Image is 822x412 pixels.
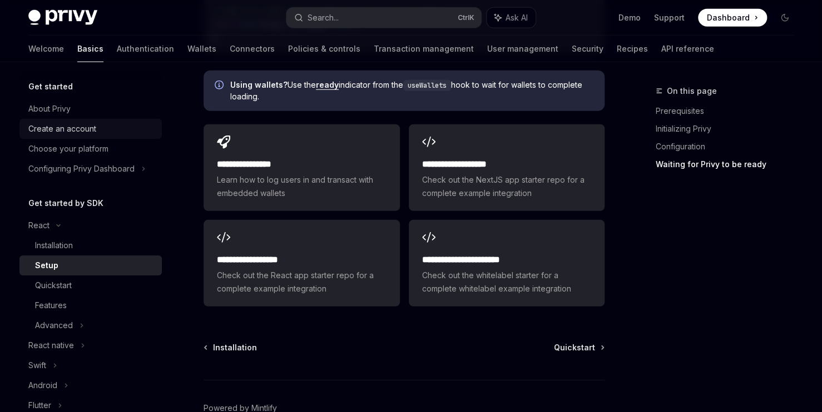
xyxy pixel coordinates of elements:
button: Search...CtrlK [286,8,481,28]
a: **** **** **** ***Check out the React app starter repo for a complete example integration [204,220,399,307]
span: Ctrl K [458,13,474,22]
a: Setup [19,255,162,275]
a: Configuration [656,138,803,155]
a: Quickstart [19,275,162,295]
svg: Info [215,81,226,92]
a: **** **** **** ****Check out the NextJS app starter repo for a complete example integration [409,124,605,211]
span: Dashboard [707,12,750,23]
a: Welcome [28,36,64,62]
a: Transaction management [374,36,474,62]
div: React native [28,339,74,352]
a: Create an account [19,119,162,139]
a: Basics [77,36,103,62]
h5: Get started by SDK [28,197,103,210]
div: Setup [35,259,58,272]
strong: Using wallets? [230,80,288,89]
a: **** **** **** **** ***Check out the whitelabel starter for a complete whitelabel example integra... [409,220,605,307]
div: Configuring Privy Dashboard [28,162,135,175]
a: ready [316,80,339,90]
div: Create an account [28,122,96,135]
div: Search... [308,11,339,24]
a: Demo [618,12,641,23]
a: About Privy [19,99,162,119]
button: Toggle dark mode [776,9,794,27]
span: Quickstart [554,342,595,353]
div: Android [28,379,57,392]
span: On this page [667,84,717,98]
h5: Get started [28,80,73,93]
div: Quickstart [35,279,72,292]
div: Features [35,299,67,312]
span: Installation [213,342,257,353]
a: Security [572,36,603,62]
a: Quickstart [554,342,603,353]
span: Check out the NextJS app starter repo for a complete example integration [422,173,591,200]
a: Installation [19,235,162,255]
a: Features [19,295,162,315]
a: Prerequisites [656,102,803,120]
button: Ask AI [487,8,536,28]
a: Initializing Privy [656,120,803,138]
div: Advanced [35,319,73,332]
span: Use the indicator from the hook to wait for wallets to complete loading. [230,79,593,102]
a: Policies & controls [288,36,360,62]
a: Authentication [117,36,174,62]
a: Support [654,12,685,23]
code: useWallets [403,80,451,91]
a: Recipes [617,36,648,62]
div: Installation [35,239,73,252]
a: User management [487,36,558,62]
a: Dashboard [698,9,767,27]
span: Ask AI [506,12,528,23]
div: Flutter [28,399,51,412]
a: Connectors [230,36,275,62]
div: React [28,219,49,232]
span: Check out the React app starter repo for a complete example integration [217,269,386,295]
span: Learn how to log users in and transact with embedded wallets [217,173,386,200]
div: Choose your platform [28,142,108,155]
a: API reference [661,36,714,62]
a: Installation [205,342,257,353]
div: About Privy [28,102,71,115]
span: Check out the whitelabel starter for a complete whitelabel example integration [422,269,591,295]
a: Waiting for Privy to be ready [656,155,803,173]
a: **** **** **** *Learn how to log users in and transact with embedded wallets [204,124,399,211]
img: dark logo [28,10,97,26]
a: Wallets [187,36,216,62]
div: Swift [28,359,46,372]
a: Choose your platform [19,139,162,159]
